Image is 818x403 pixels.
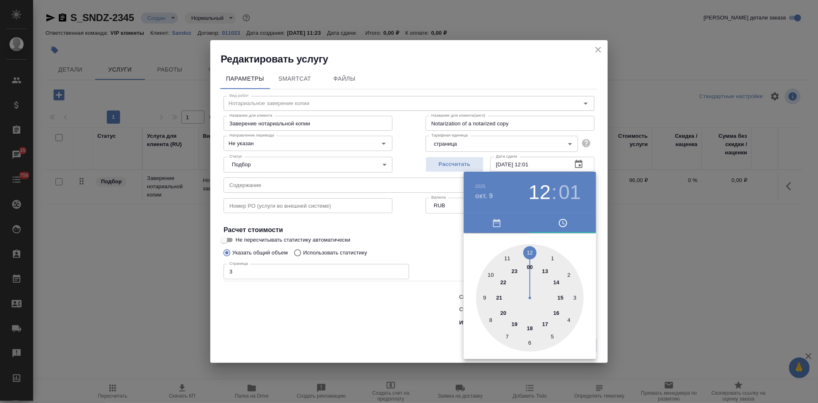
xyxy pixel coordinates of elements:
button: 12 [529,181,551,204]
h3: : [551,181,557,204]
button: 01 [559,181,581,204]
button: окт. 9 [475,191,493,201]
button: 2025 [475,184,486,189]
